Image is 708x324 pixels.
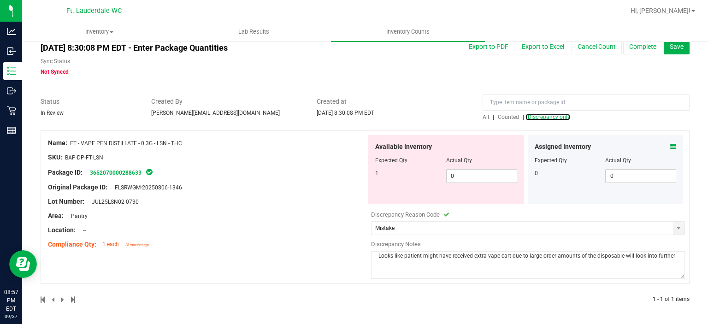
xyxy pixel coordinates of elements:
[605,156,676,165] div: Actual Qty
[371,211,440,218] span: Discrepancy Reason Code
[110,184,182,191] span: FLSRWGM-20250806-1346
[78,227,86,234] span: --
[4,288,18,313] p: 08:57 PM EDT
[151,110,280,116] span: [PERSON_NAME][EMAIL_ADDRESS][DOMAIN_NAME]
[70,140,182,147] span: FT - VAPE PEN DISTILLATE - 0.3G - LSN - THC
[151,97,303,106] span: Created By
[66,7,122,15] span: Ft. Lauderdale WC
[52,296,56,303] span: Previous
[7,106,16,115] inline-svg: Retail
[463,39,514,54] button: Export to PDF
[664,39,690,54] button: Save
[535,142,591,152] span: Assigned Inventory
[670,43,684,50] span: Save
[177,22,331,41] a: Lab Results
[48,183,107,191] span: Original Package ID:
[516,39,570,54] button: Export to Excel
[9,250,37,278] iframe: Resource center
[528,114,570,120] span: Discrepancy only
[48,153,62,161] span: SKU:
[90,170,142,176] a: 3652070000288633
[48,139,67,147] span: Name:
[623,39,662,54] button: Complete
[631,7,690,14] span: Hi, [PERSON_NAME]!
[61,296,65,303] span: Next
[496,114,523,120] a: Counted
[317,97,469,106] span: Created at
[48,212,64,219] span: Area:
[145,167,153,177] span: In Sync
[41,43,413,53] h4: [DATE] 8:30:08 PM EDT - Enter Package Quantities
[317,110,374,116] span: [DATE] 8:30:08 PM EDT
[7,86,16,95] inline-svg: Outbound
[331,22,485,41] a: Inventory Counts
[572,39,622,54] button: Cancel Count
[87,199,139,205] span: JUL25LSN02-0730
[7,47,16,56] inline-svg: Inbound
[673,222,684,235] span: select
[371,240,685,249] div: Discrepancy Notes
[493,114,494,120] span: |
[22,22,177,41] a: Inventory
[7,27,16,36] inline-svg: Analytics
[48,241,96,248] span: Compliance Qty:
[375,170,378,177] span: 1
[606,170,676,183] input: 0
[48,169,83,176] span: Package ID:
[48,198,84,205] span: Lot Number:
[447,170,517,183] input: 0
[374,28,442,36] span: Inventory Counts
[41,69,69,75] span: Not Synced
[375,142,432,152] span: Available Inventory
[483,94,690,111] input: Type item name or package id
[7,66,16,76] inline-svg: Inventory
[483,114,493,120] a: All
[535,169,606,177] div: 0
[226,28,282,36] span: Lab Results
[498,114,519,120] span: Counted
[41,57,70,65] label: Sync Status
[23,28,176,36] span: Inventory
[125,243,149,247] span: 28 minutes ago
[71,296,75,303] span: Move to last page
[375,157,407,164] span: Expected Qty
[653,296,690,302] span: 1 - 1 of 1 items
[102,241,119,247] span: 1 each
[7,126,16,135] inline-svg: Reports
[41,97,137,106] span: Status
[535,156,606,165] div: Expected Qty
[483,114,489,120] span: All
[523,114,524,120] span: |
[65,154,103,161] span: BAP-DP-FT-LSN
[48,226,76,234] span: Location:
[41,296,46,303] span: Move to first page
[446,157,472,164] span: Actual Qty
[66,213,88,219] span: Pantry
[41,110,64,116] span: In Review
[4,313,18,320] p: 09/27
[525,114,570,120] a: Discrepancy only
